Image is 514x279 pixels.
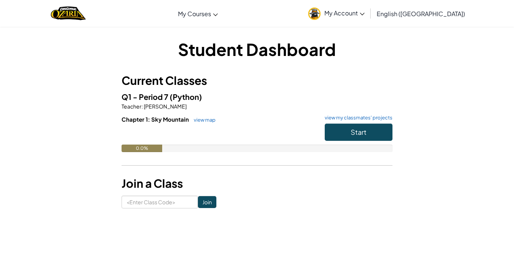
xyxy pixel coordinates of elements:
span: English ([GEOGRAPHIC_DATA]) [377,10,465,18]
a: view my classmates' projects [321,115,392,120]
span: Start [351,128,366,136]
h3: Join a Class [122,175,392,192]
span: Q1 - Period 7 [122,92,170,101]
h1: Student Dashboard [122,38,392,61]
img: avatar [308,8,321,20]
a: view map [190,117,216,123]
a: My Courses [174,3,222,24]
span: [PERSON_NAME] [143,103,187,110]
button: Start [325,124,392,141]
span: : [141,103,143,110]
a: English ([GEOGRAPHIC_DATA]) [373,3,469,24]
div: 0.0% [122,145,162,152]
span: Chapter 1: Sky Mountain [122,116,190,123]
a: My Account [304,2,368,25]
span: Teacher [122,103,141,110]
span: (Python) [170,92,202,101]
input: Join [198,196,216,208]
img: Home [51,6,86,21]
span: My Account [324,9,365,17]
a: Ozaria by CodeCombat logo [51,6,86,21]
input: <Enter Class Code> [122,196,198,208]
h3: Current Classes [122,72,392,89]
span: My Courses [178,10,211,18]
